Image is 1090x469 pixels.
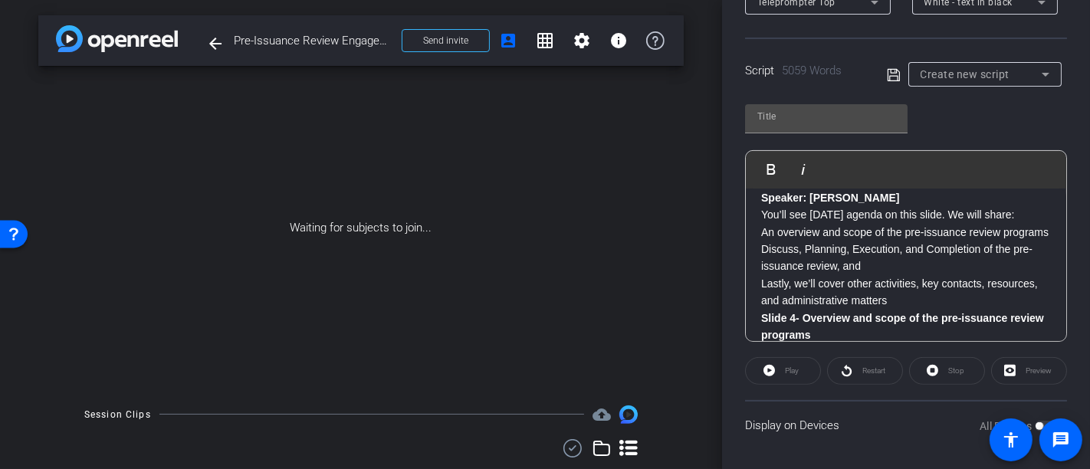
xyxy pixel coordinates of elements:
strong: Slide 4- Overview and scope of the pre-issuance review programs [761,312,1044,341]
mat-icon: settings [573,31,591,50]
img: Session clips [619,405,638,424]
mat-icon: arrow_back [206,34,225,53]
label: All Devices [980,418,1035,434]
p: Lastly, we’ll cover other activities, key contacts, resources, and administrative matters [761,275,1051,310]
span: Destinations for your clips [593,405,611,424]
button: Bold (Ctrl+B) [757,154,786,185]
p: An overview and scope of the pre-issuance review programs [761,224,1051,241]
span: Send invite [423,34,468,47]
mat-icon: message [1052,431,1070,449]
mat-icon: info [609,31,628,50]
mat-icon: account_box [499,31,517,50]
mat-icon: cloud_upload [593,405,611,424]
img: app-logo [56,25,178,52]
div: Script [745,62,865,80]
span: Create new script [921,68,1010,80]
strong: Speaker: [PERSON_NAME] [761,192,900,204]
button: Italic (Ctrl+I) [789,154,818,185]
div: Session Clips [84,407,151,422]
span: 5059 Words [782,64,842,77]
p: You’ll see [DATE] agenda on this slide. We will share: [761,206,1051,223]
p: Discuss, Planning, Execution, and Completion of the pre-issuance review, and [761,241,1051,275]
div: Display on Devices [745,400,1067,450]
button: Send invite [402,29,490,52]
span: Pre-Issuance Review Engagement Team Briefing Video_[DATE] [234,25,392,56]
mat-icon: grid_on [536,31,554,50]
mat-icon: accessibility [1002,431,1020,449]
div: Waiting for subjects to join... [38,66,684,390]
input: Title [757,107,895,126]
